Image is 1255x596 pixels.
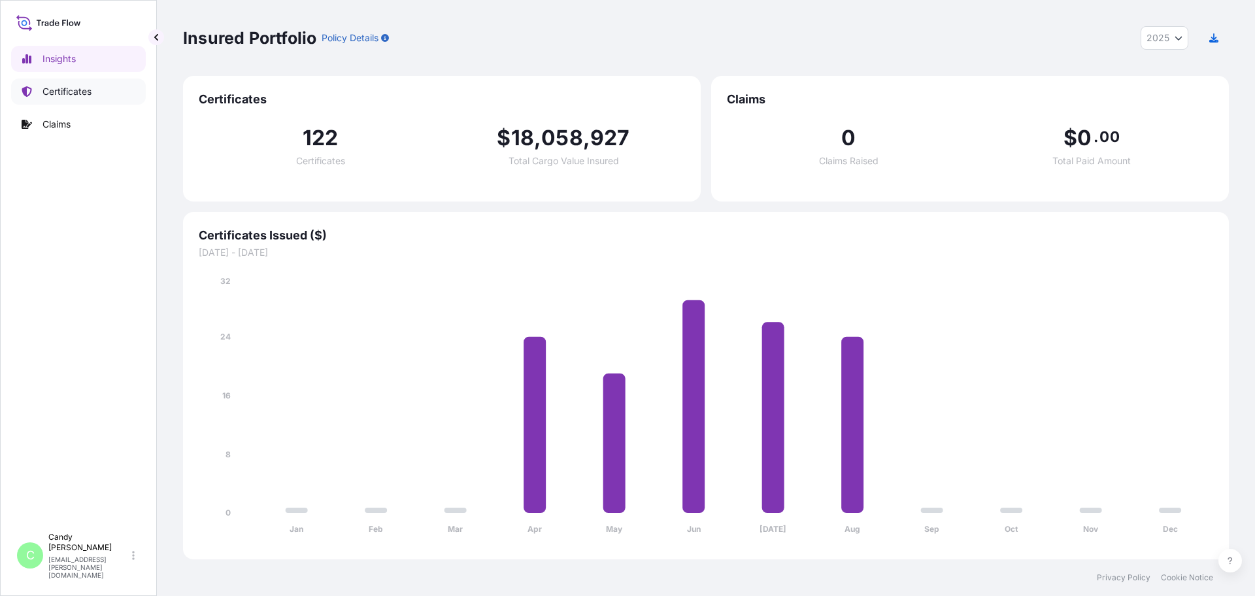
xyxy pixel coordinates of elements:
button: Year Selector [1141,26,1188,50]
tspan: 24 [220,332,231,342]
tspan: Nov [1083,524,1099,534]
tspan: Feb [369,524,383,534]
span: , [534,128,541,149]
span: Claims [727,92,1213,107]
span: 927 [590,128,630,149]
a: Insights [11,46,146,72]
tspan: Jun [687,524,701,534]
span: , [583,128,590,149]
span: C [26,549,35,562]
span: Total Cargo Value Insured [509,156,619,166]
span: 18 [511,128,534,149]
tspan: 32 [220,276,231,286]
tspan: Oct [1005,524,1018,534]
span: 0 [841,128,856,149]
tspan: May [606,524,623,534]
a: Certificates [11,79,146,105]
span: 058 [541,128,583,149]
p: [EMAIL_ADDRESS][PERSON_NAME][DOMAIN_NAME] [48,555,129,579]
tspan: Apr [527,524,542,534]
a: Privacy Policy [1097,572,1150,583]
span: Certificates Issued ($) [199,228,1213,243]
span: Total Paid Amount [1052,156,1131,166]
span: Certificates [199,92,685,107]
tspan: 0 [226,508,231,517]
span: Claims Raised [819,156,878,166]
tspan: 8 [226,449,231,459]
tspan: [DATE] [760,524,786,534]
span: Certificates [296,156,345,166]
span: 00 [1099,131,1119,142]
span: $ [1063,128,1077,149]
tspan: 16 [222,391,231,400]
a: Cookie Notice [1161,572,1213,583]
p: Insights [42,52,76,65]
p: Certificates [42,85,92,98]
span: $ [497,128,510,149]
tspan: Jan [290,524,303,534]
span: [DATE] - [DATE] [199,246,1213,259]
p: Policy Details [322,31,378,44]
tspan: Sep [924,524,939,534]
tspan: Dec [1163,524,1178,534]
tspan: Mar [448,524,463,534]
p: Claims [42,118,71,131]
span: 2025 [1146,31,1169,44]
span: 122 [303,128,339,149]
a: Claims [11,111,146,137]
p: Insured Portfolio [183,27,316,48]
span: . [1094,131,1098,142]
span: 0 [1077,128,1092,149]
tspan: Aug [845,524,860,534]
p: Candy [PERSON_NAME] [48,532,129,553]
